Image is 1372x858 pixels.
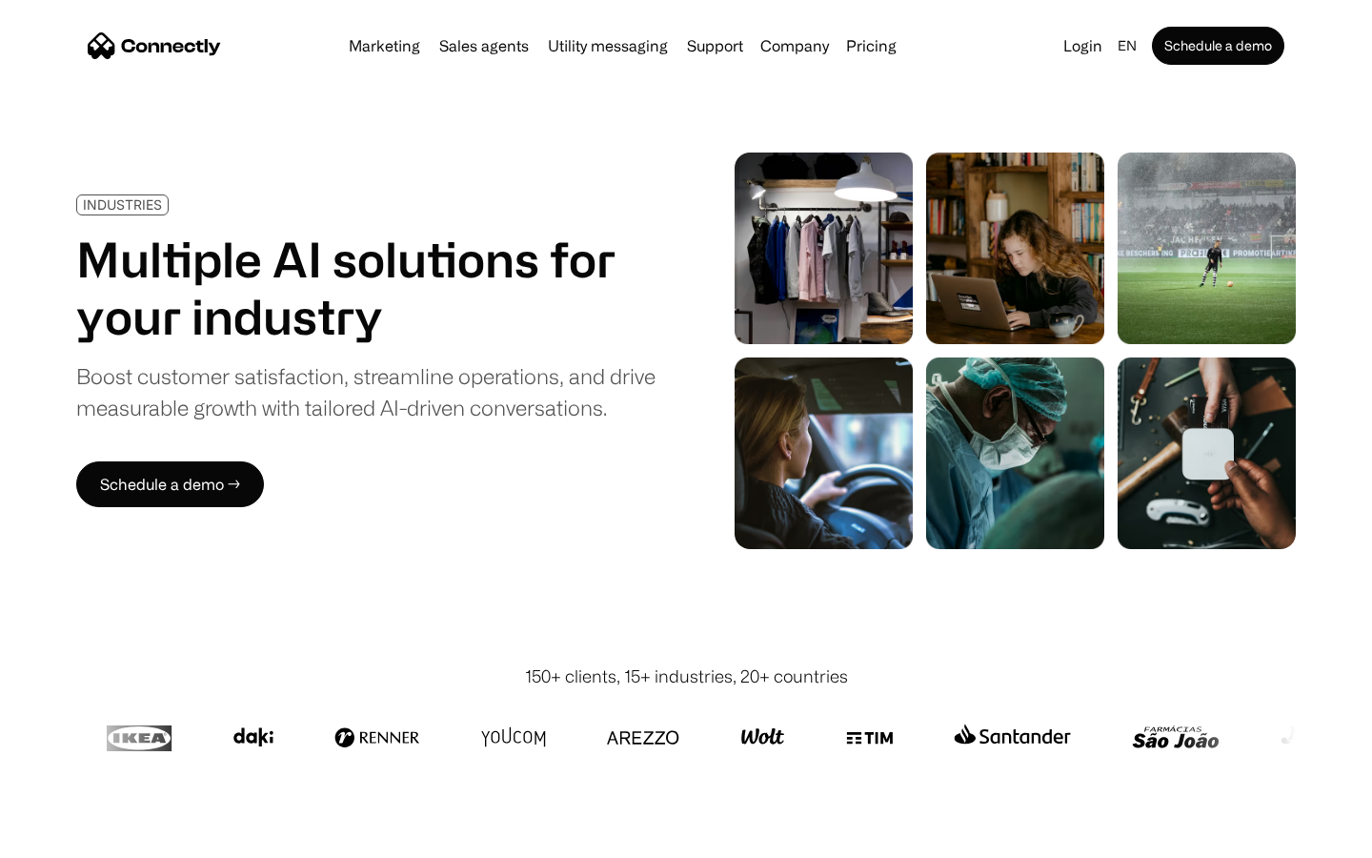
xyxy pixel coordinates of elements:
a: Schedule a demo → [76,461,264,507]
a: Support [679,38,751,53]
div: en [1118,32,1137,59]
a: Utility messaging [540,38,676,53]
a: Login [1056,32,1110,59]
div: 150+ clients, 15+ industries, 20+ countries [525,664,848,689]
a: Sales agents [432,38,536,53]
ul: Language list [38,825,114,851]
div: Boost customer satisfaction, streamline operations, and drive measurable growth with tailored AI-... [76,360,656,423]
a: Schedule a demo [1152,27,1284,65]
aside: Language selected: English [19,823,114,851]
div: INDUSTRIES [83,197,162,212]
h1: Multiple AI solutions for your industry [76,231,656,345]
a: Pricing [838,38,904,53]
div: Company [760,32,829,59]
a: Marketing [341,38,428,53]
